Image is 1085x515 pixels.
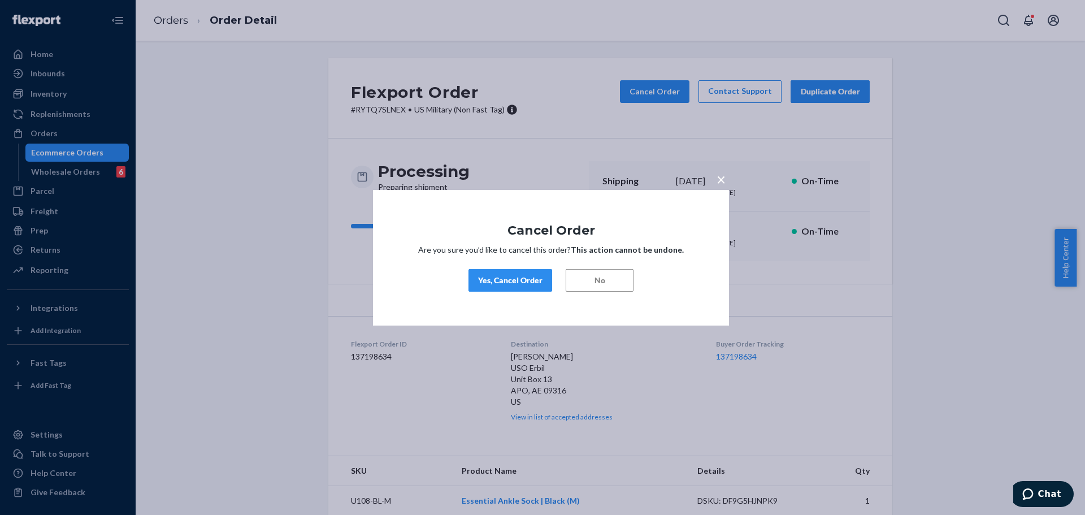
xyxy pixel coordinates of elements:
[407,223,695,237] h1: Cancel Order
[407,244,695,256] p: Are you sure you’d like to cancel this order?
[468,269,552,292] button: Yes, Cancel Order
[566,269,633,292] button: No
[571,245,684,254] strong: This action cannot be undone.
[478,275,542,286] div: Yes, Cancel Order
[717,169,726,188] span: ×
[1013,481,1074,509] iframe: Opens a widget where you can chat to one of our agents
